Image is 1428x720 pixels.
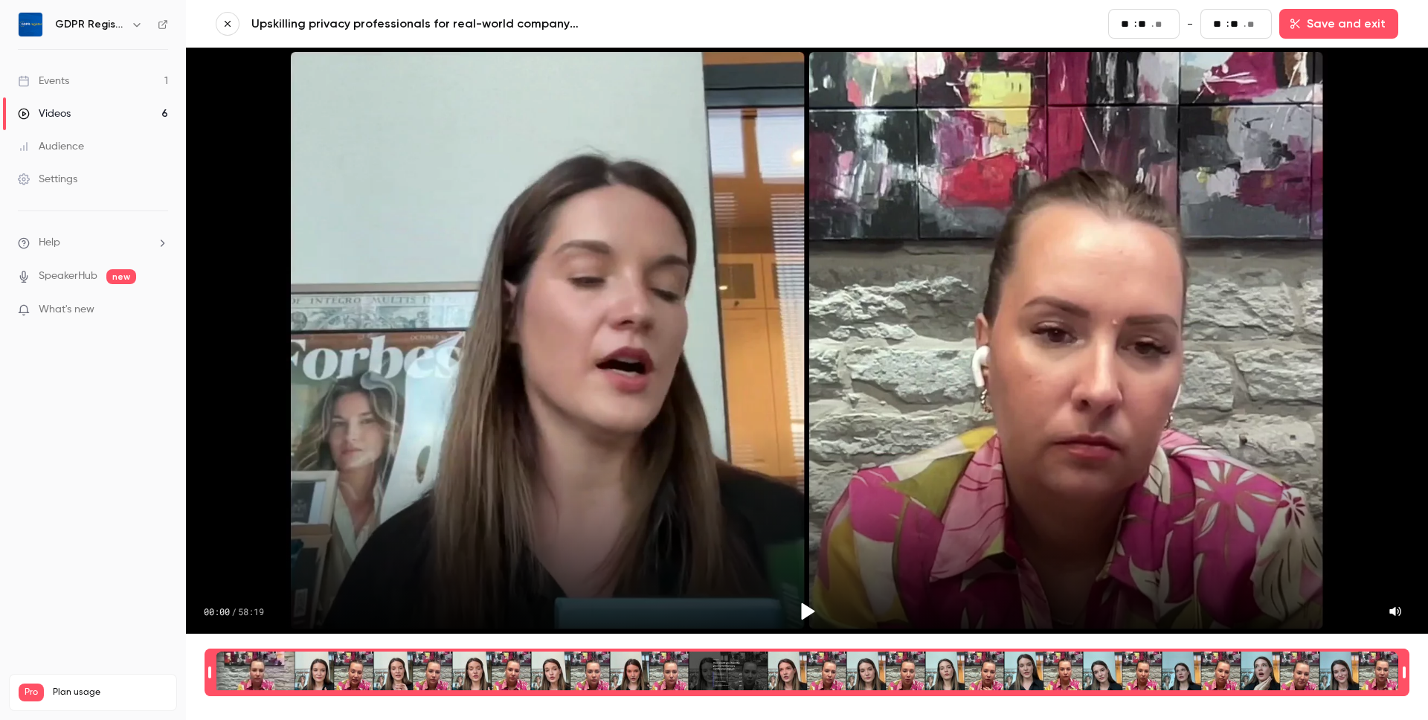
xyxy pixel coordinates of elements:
[1155,16,1167,33] input: milliseconds
[1121,16,1133,32] input: minutes
[39,269,97,284] a: SpeakerHub
[1244,16,1246,32] span: .
[1399,650,1409,695] div: Time range seconds end time
[19,13,42,36] img: GDPR Register
[204,605,230,617] span: 00:00
[1200,9,1272,39] fieldset: 58:19.40
[1226,16,1229,32] span: :
[238,605,264,617] span: 58:19
[53,687,167,698] span: Plan usage
[55,17,125,32] h6: GDPR Register
[18,235,168,251] li: help-dropdown-opener
[1151,16,1154,32] span: .
[39,302,94,318] span: What's new
[204,605,264,617] div: 00:00
[1108,9,1180,39] fieldset: 00:00.00
[1187,15,1193,33] span: -
[18,172,77,187] div: Settings
[18,139,84,154] div: Audience
[251,15,608,33] a: Upskilling privacy professionals for real-world company impact
[18,74,69,89] div: Events
[1134,16,1136,32] span: :
[39,235,60,251] span: Help
[1380,597,1410,626] button: Mute
[19,684,44,701] span: Pro
[186,48,1428,634] section: Video player
[789,594,825,629] button: Play
[1138,16,1150,32] input: seconds
[18,106,71,121] div: Videos
[216,652,1398,693] div: Time range selector
[1213,16,1225,32] input: minutes
[1279,9,1398,39] button: Save and exit
[205,650,215,695] div: Time range seconds start time
[1247,16,1259,33] input: milliseconds
[231,605,237,617] span: /
[150,303,168,317] iframe: Noticeable Trigger
[106,269,136,284] span: new
[1230,16,1242,32] input: seconds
